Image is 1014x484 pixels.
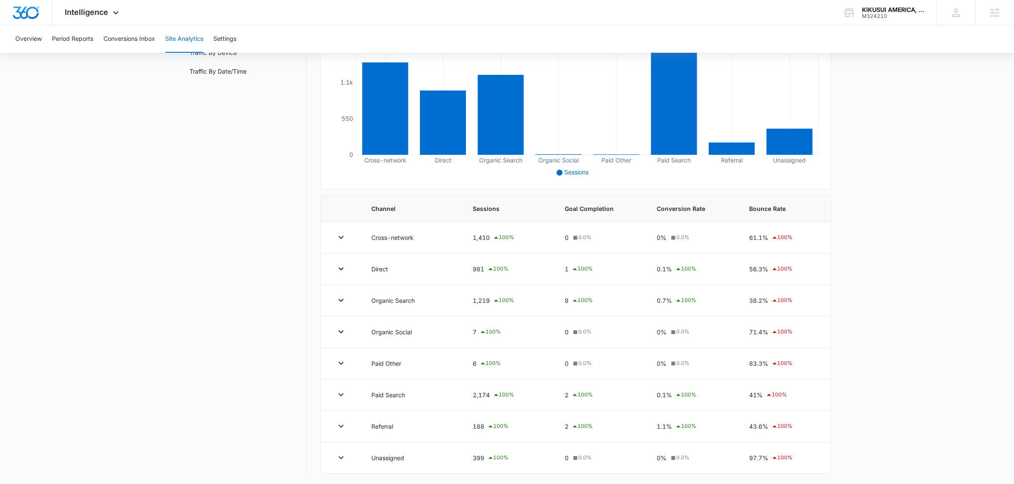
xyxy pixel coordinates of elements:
a: Traffic By Date/Time [190,67,247,76]
div: 8 [565,296,636,306]
div: 0.0 % [669,359,689,367]
div: account id [862,13,924,19]
div: 100 % [771,359,793,369]
div: 38.2% [749,296,817,306]
div: 0.0 % [572,233,592,241]
div: 100 % [487,421,508,432]
div: 0 [565,233,636,242]
div: 0.1% [657,264,728,274]
span: Bounce Rate [749,204,817,213]
div: 0 [565,327,636,336]
tspan: Unassigned [773,157,806,164]
tspan: Paid Search [657,157,691,164]
span: Conversion Rate [657,204,728,213]
td: Organic Search [361,285,462,316]
div: 0% [657,327,728,336]
button: Conversions Inbox [103,26,155,53]
div: 100 % [493,233,514,243]
div: 100 % [572,264,593,274]
div: 100 % [572,296,593,306]
div: 100 % [493,390,514,400]
button: Toggle Row Expanded [334,262,348,276]
div: 100 % [572,390,593,400]
div: 0% [657,453,728,462]
div: 100 % [480,359,501,369]
div: 100 % [771,264,793,274]
div: 1 [565,264,636,274]
div: 0.0 % [572,454,592,461]
div: 100 % [480,327,501,337]
button: Site Analytics [165,26,203,53]
div: 43.6% [749,421,817,432]
div: 1.1% [657,421,728,432]
div: 83.3% [749,359,817,369]
div: 100 % [487,264,508,274]
button: Toggle Row Expanded [334,419,348,433]
div: 399 [473,453,544,463]
div: 100 % [771,296,793,306]
div: 0.0 % [572,359,592,367]
div: 2 [565,421,636,432]
div: 71.4% [749,327,817,337]
td: Referral [361,411,462,442]
div: 7 [473,327,544,337]
div: 1,219 [473,296,544,306]
div: 100 % [675,264,696,274]
div: 61.1% [749,233,817,243]
div: 100 % [675,421,696,432]
a: Traffic By Device [190,48,237,57]
div: 1,410 [473,233,544,243]
div: 100 % [771,421,793,432]
div: 100 % [493,296,514,306]
div: 981 [473,264,544,274]
div: 0% [657,359,728,368]
div: 100 % [675,390,696,400]
tspan: 550 [342,115,353,122]
button: Toggle Row Expanded [334,388,348,401]
div: 0.7% [657,296,728,306]
tspan: Cross-network [364,157,406,164]
div: 100 % [572,421,593,432]
div: 100 % [675,296,696,306]
div: 100 % [487,453,508,463]
div: 0.0 % [669,233,689,241]
div: 41% [749,390,817,400]
span: Sessions [564,168,589,176]
tspan: Organic Social [538,157,579,164]
tspan: Organic Search [479,157,523,164]
button: Settings [213,26,236,53]
button: Toggle Row Expanded [334,293,348,307]
span: Sessions [473,204,544,213]
button: Toggle Row Expanded [334,325,348,339]
div: 100 % [771,233,793,243]
div: 6 [473,359,544,369]
div: 0.0 % [669,454,689,461]
div: 188 [473,421,544,432]
div: 56.3% [749,264,817,274]
div: 0 [565,359,636,368]
div: 2,174 [473,390,544,400]
td: Organic Social [361,316,462,348]
div: account name [862,6,924,13]
span: Intelligence [65,8,109,17]
span: Goal Completion [565,204,636,213]
div: 0.1% [657,390,728,400]
button: Toggle Row Expanded [334,356,348,370]
div: 100 % [771,327,793,337]
button: Overview [15,26,42,53]
div: 0% [657,233,728,242]
span: Channel [371,204,452,213]
tspan: 0 [349,151,353,158]
button: Period Reports [52,26,93,53]
button: Toggle Row Expanded [334,231,348,244]
tspan: Direct [435,157,451,164]
td: Paid Search [361,379,462,411]
td: Paid Other [361,348,462,379]
div: 100 % [771,453,793,463]
div: 97.7% [749,453,817,463]
div: 0.0 % [572,328,592,336]
tspan: Referral [721,157,743,164]
td: Cross-network [361,222,462,253]
button: Toggle Row Expanded [334,451,348,464]
td: Direct [361,253,462,285]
